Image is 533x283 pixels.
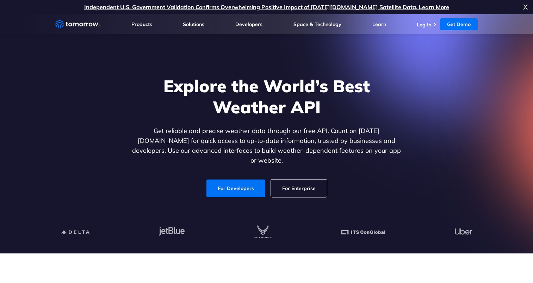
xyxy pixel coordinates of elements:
[206,180,265,197] a: For Developers
[131,75,403,118] h1: Explore the World’s Best Weather API
[131,126,403,165] p: Get reliable and precise weather data through our free API. Count on [DATE][DOMAIN_NAME] for quic...
[271,180,327,197] a: For Enterprise
[183,21,204,27] a: Solutions
[417,21,431,28] a: Log In
[235,21,262,27] a: Developers
[293,21,341,27] a: Space & Technology
[84,4,449,11] a: Independent U.S. Government Validation Confirms Overwhelming Positive Impact of [DATE][DOMAIN_NAM...
[372,21,386,27] a: Learn
[440,18,478,30] a: Get Demo
[131,21,152,27] a: Products
[55,19,101,30] a: Home link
